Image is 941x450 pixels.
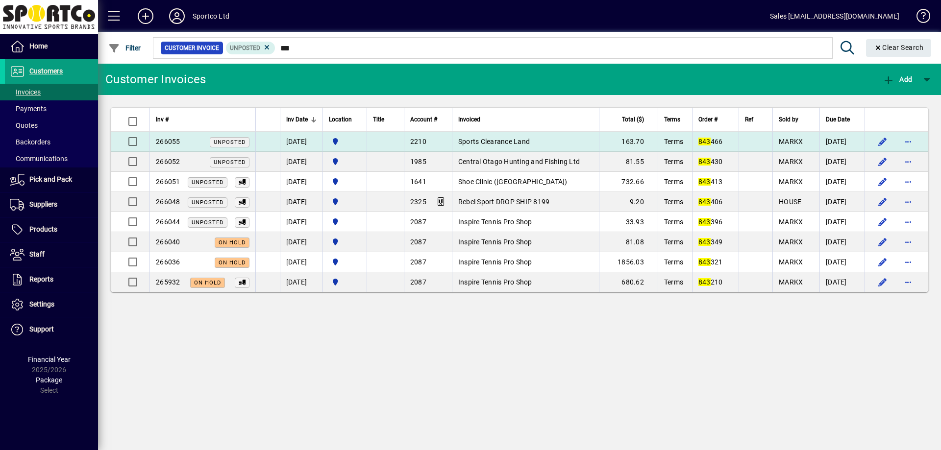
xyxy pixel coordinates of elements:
span: Inv Date [286,114,308,125]
span: MARKX [779,258,803,266]
td: 81.08 [599,232,658,252]
td: [DATE] [280,152,322,172]
button: Edit [875,194,891,210]
td: [DATE] [280,172,322,192]
a: Pick and Pack [5,167,98,192]
button: More options [900,174,916,189]
span: Unposted [192,219,223,226]
td: [DATE] [819,172,865,192]
span: Terms [664,198,683,206]
span: Central Otago Hunting and Fishing Ltd [458,158,580,166]
span: HOUSE [779,198,801,206]
span: Terms [664,114,680,125]
div: Customer Invoices [105,71,206,87]
span: Rebel Sport DROP SHIP 8199 [458,198,550,206]
div: Inv # [156,114,249,125]
span: Sportco Ltd Warehouse [329,277,361,287]
div: Inv Date [286,114,317,125]
a: Support [5,317,98,342]
span: Payments [10,105,47,113]
span: 210 [698,278,723,286]
span: Due Date [826,114,850,125]
a: Home [5,34,98,59]
button: Edit [875,134,891,149]
td: [DATE] [819,212,865,232]
span: 349 [698,238,723,246]
span: Filter [108,44,141,52]
button: Add [880,71,915,88]
span: Staff [29,250,45,258]
div: Sold by [779,114,814,125]
em: 843 [698,218,711,226]
span: 430 [698,158,723,166]
td: [DATE] [280,232,322,252]
span: Pick and Pack [29,175,72,183]
span: 2087 [410,238,426,246]
a: Quotes [5,117,98,134]
span: Terms [664,158,683,166]
td: [DATE] [819,152,865,172]
td: [DATE] [819,252,865,272]
span: Sportco Ltd Warehouse [329,257,361,267]
td: 81.55 [599,152,658,172]
span: Reports [29,275,53,283]
td: [DATE] [280,252,322,272]
span: MARKX [779,158,803,166]
button: Edit [875,234,891,250]
em: 843 [698,198,711,206]
span: MARKX [779,178,803,186]
span: Financial Year [28,355,71,363]
button: Edit [875,274,891,290]
span: Inspire Tennis Pro Shop [458,238,532,246]
td: [DATE] [280,272,322,292]
a: Invoices [5,84,98,100]
div: Sales [EMAIL_ADDRESS][DOMAIN_NAME] [770,8,899,24]
span: Home [29,42,48,50]
div: Invoiced [458,114,593,125]
span: Inv # [156,114,169,125]
span: 2087 [410,218,426,226]
span: 2210 [410,138,426,145]
a: Payments [5,100,98,117]
span: 266044 [156,218,180,226]
td: [DATE] [819,272,865,292]
span: Terms [664,178,683,186]
div: Title [373,114,398,125]
td: [DATE] [819,232,865,252]
div: Location [329,114,361,125]
mat-chip: Customer Invoice Status: Unposted [226,42,275,54]
div: Ref [745,114,767,125]
span: Terms [664,218,683,226]
a: Suppliers [5,192,98,217]
span: Shoe Clinic ([GEOGRAPHIC_DATA]) [458,178,568,186]
div: Order # [698,114,733,125]
span: Sportco Ltd Warehouse [329,216,361,227]
span: Communications [10,155,68,163]
span: 266052 [156,158,180,166]
span: 266048 [156,198,180,206]
span: 413 [698,178,723,186]
span: 2325 [410,198,426,206]
td: [DATE] [819,132,865,152]
a: Reports [5,267,98,292]
span: Sportco Ltd Warehouse [329,176,361,187]
span: Location [329,114,352,125]
button: More options [900,194,916,210]
span: Inspire Tennis Pro Shop [458,278,532,286]
span: Terms [664,258,683,266]
a: Products [5,217,98,242]
span: Unposted [230,45,260,51]
span: Total ($) [622,114,644,125]
span: Quotes [10,121,38,129]
span: Support [29,325,54,333]
td: 33.93 [599,212,658,232]
button: More options [900,214,916,230]
span: Settings [29,300,54,308]
span: 265932 [156,278,180,286]
a: Communications [5,150,98,167]
span: Sportco Ltd Warehouse [329,156,361,167]
span: Terms [664,278,683,286]
span: Terms [664,238,683,246]
button: More options [900,274,916,290]
span: 2087 [410,258,426,266]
